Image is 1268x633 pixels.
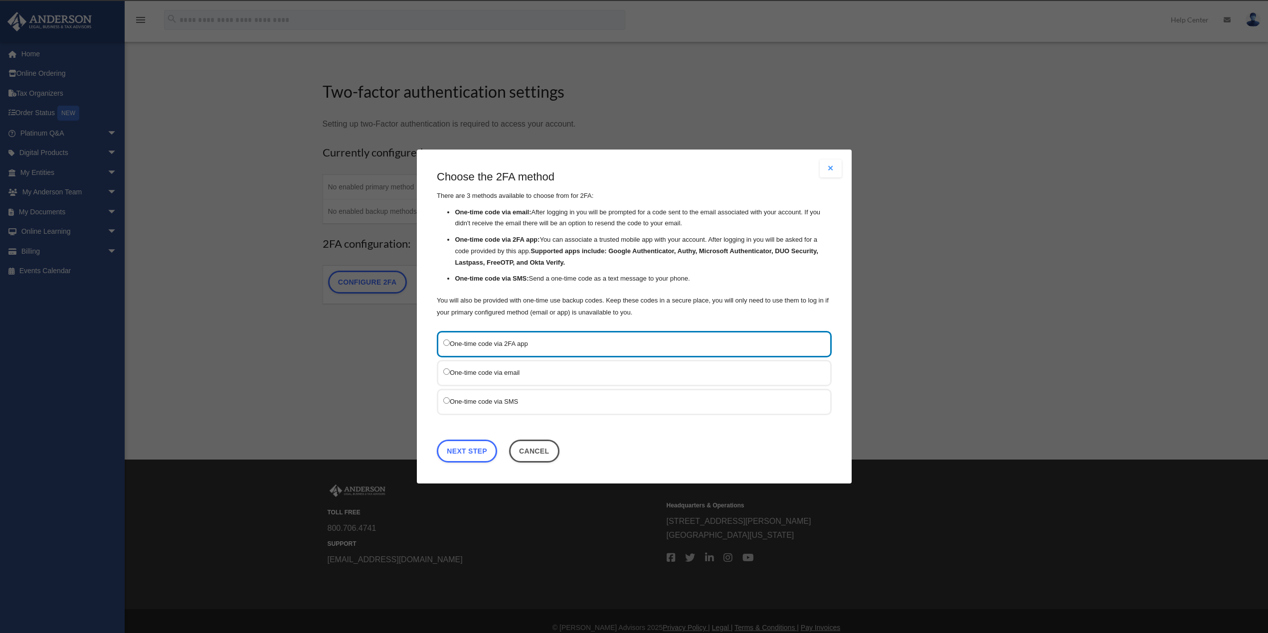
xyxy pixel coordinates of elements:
li: Send a one-time code as a text message to your phone. [455,274,832,285]
input: One-time code via SMS [443,397,450,404]
h3: Choose the 2FA method [437,169,832,185]
label: One-time code via email [443,366,815,379]
strong: One-time code via email: [455,208,531,216]
li: After logging in you will be prompted for a code sent to the email associated with your account. ... [455,207,832,230]
li: You can associate a trusted mobile app with your account. After logging in you will be asked for ... [455,234,832,268]
input: One-time code via 2FA app [443,339,450,346]
strong: One-time code via 2FA app: [455,236,540,243]
input: One-time code via email [443,368,450,375]
strong: One-time code via SMS: [455,275,529,283]
div: There are 3 methods available to choose from for 2FA: [437,169,832,318]
label: One-time code via 2FA app [443,337,815,350]
button: Close modal [820,159,842,177]
strong: Supported apps include: Google Authenticator, Authy, Microsoft Authenticator, DUO Security, Lastp... [455,247,818,266]
label: One-time code via SMS [443,395,815,408]
a: Next Step [437,440,497,463]
p: You will also be provided with one-time use backup codes. Keep these codes in a secure place, you... [437,295,832,318]
button: Close this dialog window [509,440,559,463]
